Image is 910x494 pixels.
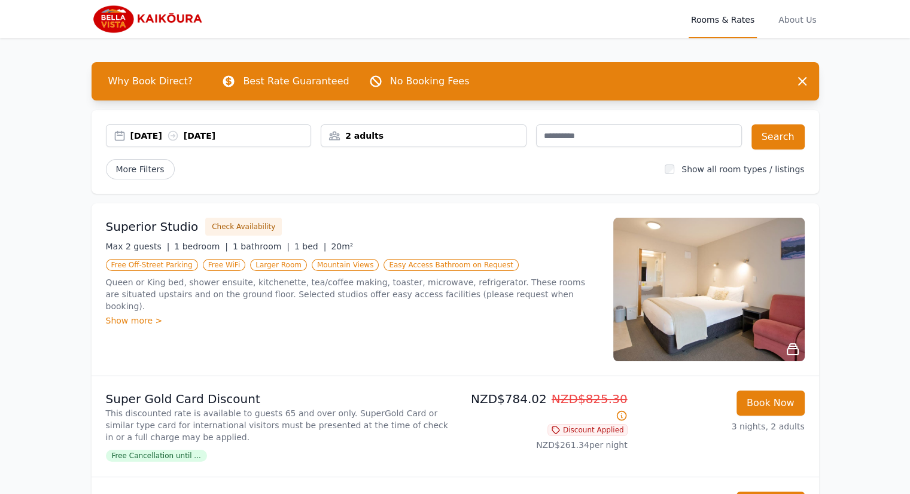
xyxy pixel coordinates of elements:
p: NZD$784.02 [460,391,628,424]
span: 1 bedroom | [174,242,228,251]
p: No Booking Fees [390,74,470,89]
p: This discounted rate is available to guests 65 and over only. SuperGold Card or similar type card... [106,407,451,443]
div: 2 adults [321,130,526,142]
p: Queen or King bed, shower ensuite, kitchenette, tea/coffee making, toaster, microwave, refrigerat... [106,276,599,312]
button: Search [751,124,805,150]
span: Mountain Views [312,259,379,271]
span: Easy Access Bathroom on Request [384,259,518,271]
span: Max 2 guests | [106,242,170,251]
span: Discount Applied [547,424,628,436]
span: Free WiFi [203,259,246,271]
p: Best Rate Guaranteed [243,74,349,89]
button: Check Availability [205,218,282,236]
span: Free Off-Street Parking [106,259,198,271]
span: NZD$825.30 [552,392,628,406]
img: Bella Vista Kaikoura [92,5,206,33]
div: [DATE] [DATE] [130,130,311,142]
span: 20m² [331,242,353,251]
div: Show more > [106,315,599,327]
p: 3 nights, 2 adults [637,420,805,432]
span: Larger Room [250,259,307,271]
span: Why Book Direct? [99,69,203,93]
label: Show all room types / listings [681,164,804,174]
p: NZD$261.34 per night [460,439,628,451]
span: Free Cancellation until ... [106,450,207,462]
button: Book Now [736,391,805,416]
p: Super Gold Card Discount [106,391,451,407]
span: 1 bathroom | [233,242,290,251]
h3: Superior Studio [106,218,199,235]
span: 1 bed | [294,242,326,251]
span: More Filters [106,159,175,179]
